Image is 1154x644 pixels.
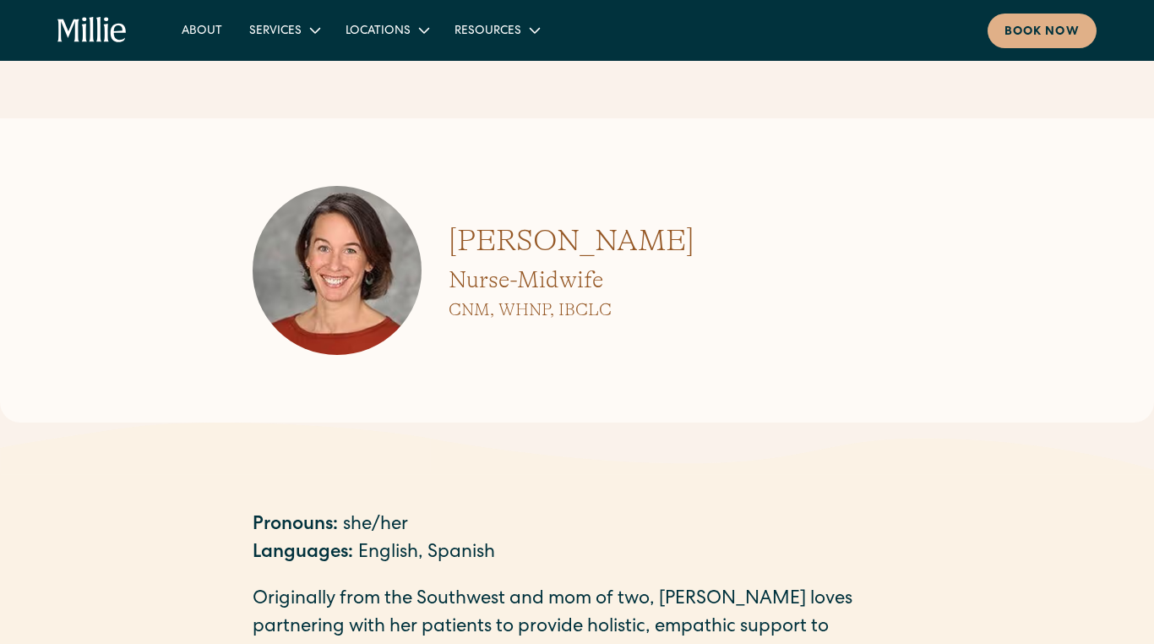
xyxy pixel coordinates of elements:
[253,186,422,355] img: Vanessa Garcia Profile Photo
[455,23,521,41] div: Resources
[988,14,1097,48] a: Book now
[346,23,411,41] div: Locations
[449,264,694,297] h2: Nurse-Midwife
[236,16,332,44] div: Services
[253,544,353,563] strong: Languages:
[441,16,552,44] div: Resources
[449,218,694,264] h1: [PERSON_NAME]
[57,17,127,44] a: home
[449,297,694,323] h3: CNM, WHNP, IBCLC
[343,512,408,540] div: she/her
[358,540,495,568] div: English, Spanish
[253,516,338,535] strong: Pronouns:
[1004,24,1080,41] div: Book now
[332,16,441,44] div: Locations
[249,23,302,41] div: Services
[168,16,236,44] a: About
